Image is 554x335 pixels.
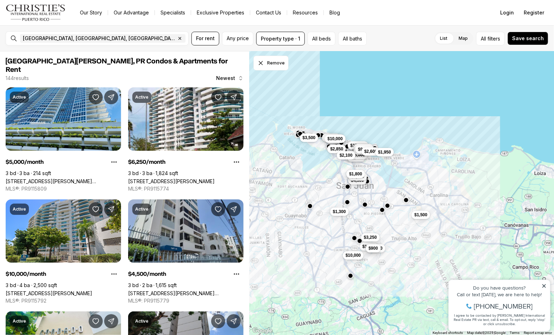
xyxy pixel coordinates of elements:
button: Any price [222,32,253,45]
span: $3,500 [303,135,316,141]
span: Save search [512,36,544,41]
button: $10,000 [343,251,364,260]
span: Login [500,10,514,15]
a: Our Advantage [108,8,155,18]
p: Active [13,318,26,324]
button: Property options [107,155,121,169]
span: $1,800 [349,171,362,177]
span: Register [524,10,544,15]
span: $10,000 [328,136,343,142]
span: I agree to be contacted by [PERSON_NAME] International Real Estate PR via text, call & email. To ... [9,43,100,57]
a: Resources [287,8,323,18]
label: Map [453,32,473,45]
button: Share Property [227,314,241,328]
button: $900 [366,244,381,253]
button: Dismiss drawing [253,56,289,70]
button: $9,950 [355,145,374,154]
button: $1,800 [346,170,365,178]
span: $3,250 [364,235,377,240]
span: filters [487,35,500,42]
span: $1,500 [415,212,428,218]
span: $1,700 [351,174,364,179]
button: Save Property: Delcasse DELCASSE #5 [89,314,103,328]
button: Register [520,6,548,20]
button: $1,850 [360,242,378,251]
button: Share Property [104,314,118,328]
span: $10,000 [346,253,361,258]
button: $4,500 [348,176,367,185]
div: Do you have questions? [7,16,102,21]
span: $2,600 [364,149,377,154]
button: Save Property: 76 COND KINGS COURT #602 [211,314,225,328]
button: $3,250 [361,233,380,242]
button: $3,000 [353,144,372,152]
button: $2,850 [328,145,346,153]
button: Save Property: 550 CONSTITUCION AVENUE #PH 1605 [89,202,103,216]
span: Newest [216,75,235,81]
button: All baths [338,32,367,45]
span: For rent [196,36,215,41]
p: Active [135,94,149,100]
span: $1,950 [378,149,391,155]
button: Save Property: 60 TAFT #4 [211,202,225,216]
button: For rent [191,32,219,45]
button: $10,000 [325,135,346,143]
button: $1,950 [375,148,394,156]
div: Call or text [DATE], we are here to help! [7,23,102,27]
span: $900 [369,246,378,251]
button: Save search [508,32,548,45]
p: 144 results [6,75,29,81]
button: $12,000 [324,134,345,143]
button: Contact Us [250,8,287,18]
span: $2,850 [330,146,344,152]
span: [GEOGRAPHIC_DATA], [GEOGRAPHIC_DATA], [GEOGRAPHIC_DATA] [23,36,176,41]
span: [PHONE_NUMBER] [29,33,88,40]
button: Login [496,6,518,20]
a: Blog [324,8,346,18]
a: Our Story [74,8,108,18]
img: logo [6,4,66,21]
button: $2,600 [361,147,380,156]
p: Active [135,206,149,212]
a: Exclusive Properties [191,8,250,18]
span: All [481,35,486,42]
button: Newest [212,71,248,85]
button: $6,250 [322,134,341,142]
button: Share Property [104,90,118,104]
a: 550 CONSTITUCION AVENUE #PH 1605, SAN JUAN PR, 00901 [6,290,92,296]
p: Active [135,318,149,324]
span: $9,950 [358,147,371,152]
button: $6,500 [355,144,374,152]
button: Save Property: 550 AVE CONSTITUCION #1008 [211,90,225,104]
span: $1,850 [363,244,376,249]
span: Any price [227,36,249,41]
button: Share Property [227,202,241,216]
p: Active [13,94,26,100]
button: Save Property: 48 LUIS MUNOZ RIVERA #2701 [89,90,103,104]
button: Share Property [227,90,241,104]
button: Property type · 1 [256,32,305,45]
span: [GEOGRAPHIC_DATA][PERSON_NAME], PR Condos & Apartments for Rent [6,58,228,73]
button: $1,300 [330,207,349,216]
button: Property options [229,267,244,281]
span: $5,000 [352,152,365,158]
label: List [434,32,453,45]
button: All beds [308,32,335,45]
button: $5,000 [350,151,368,159]
button: Allfilters [476,32,505,45]
button: $1,500 [412,211,430,219]
a: 48 LUIS MUNOZ RIVERA #2701, SAN JUAN PR, 00918 [6,178,121,184]
button: Property options [229,155,244,169]
button: $15,000 [348,141,369,150]
a: 550 AVE CONSTITUCION #1008, SAN JUAN PR, 00907 [128,178,215,184]
p: Active [13,206,26,212]
button: $3,500 [300,134,319,142]
a: Specialists [155,8,191,18]
a: 60 TAFT #4, SAN JUAN PR, 00911 [128,290,244,296]
button: $2,100 [337,151,355,160]
button: Share Property [104,202,118,216]
span: $1,300 [333,209,346,215]
span: $15,000 [351,143,366,148]
button: Property options [107,267,121,281]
